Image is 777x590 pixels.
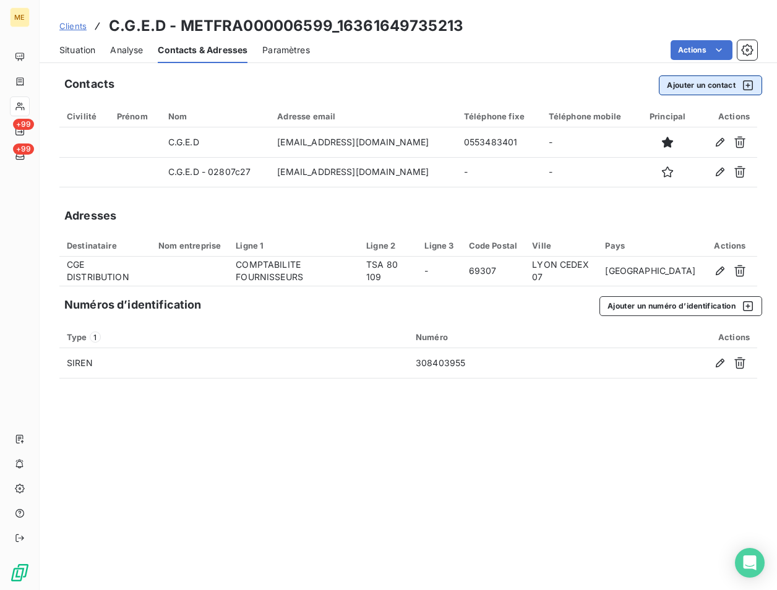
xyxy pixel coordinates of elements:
div: Téléphone mobile [549,111,632,121]
div: Destinataire [67,241,144,250]
div: Ligne 3 [424,241,453,250]
td: [EMAIL_ADDRESS][DOMAIN_NAME] [270,127,457,157]
td: C.G.E.D [161,127,270,157]
h3: C.G.E.D - METFRA000006599_16361649735213 [109,15,463,37]
td: 308403955 [408,348,598,378]
span: 1 [90,331,101,343]
div: Adresse email [277,111,449,121]
button: Actions [671,40,732,60]
div: Nom [168,111,263,121]
td: - [417,257,461,286]
td: [GEOGRAPHIC_DATA] [598,257,703,286]
div: Principal [646,111,689,121]
span: +99 [13,143,34,155]
td: [EMAIL_ADDRESS][DOMAIN_NAME] [270,157,457,187]
td: LYON CEDEX 07 [525,257,598,286]
div: Ligne 1 [236,241,351,250]
div: Nom entreprise [158,241,221,250]
a: Clients [59,20,87,32]
div: Numéro [416,332,590,342]
td: C.G.E.D - 02807c27 [161,157,270,187]
span: Analyse [110,44,143,56]
div: Prénom [117,111,153,121]
span: Paramètres [262,44,310,56]
td: COMPTABILITE FOURNISSEURS [228,257,359,286]
div: Civilité [67,111,102,121]
span: Situation [59,44,95,56]
img: Logo LeanPay [10,563,30,583]
td: 0553483401 [457,127,541,157]
div: Ligne 2 [366,241,410,250]
div: Ville [532,241,590,250]
td: TSA 80 109 [359,257,417,286]
div: ME [10,7,30,27]
div: Actions [605,332,750,342]
div: Actions [703,111,750,121]
div: Type [67,331,401,343]
td: SIREN [59,348,408,378]
span: Clients [59,21,87,31]
span: Contacts & Adresses [158,44,247,56]
h5: Contacts [64,75,114,93]
td: CGE DISTRIBUTION [59,257,151,286]
div: Téléphone fixe [464,111,534,121]
a: +99 [10,146,29,166]
div: Open Intercom Messenger [735,548,765,578]
div: Code Postal [469,241,518,250]
span: +99 [13,119,34,130]
div: Pays [605,241,695,250]
button: Ajouter un contact [659,75,762,95]
td: - [457,157,541,187]
h5: Numéros d’identification [64,296,202,314]
td: 69307 [461,257,525,286]
h5: Adresses [64,207,116,224]
button: Ajouter un numéro d’identification [599,296,762,316]
div: Actions [710,241,750,250]
td: - [541,157,639,187]
td: - [541,127,639,157]
a: +99 [10,121,29,141]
